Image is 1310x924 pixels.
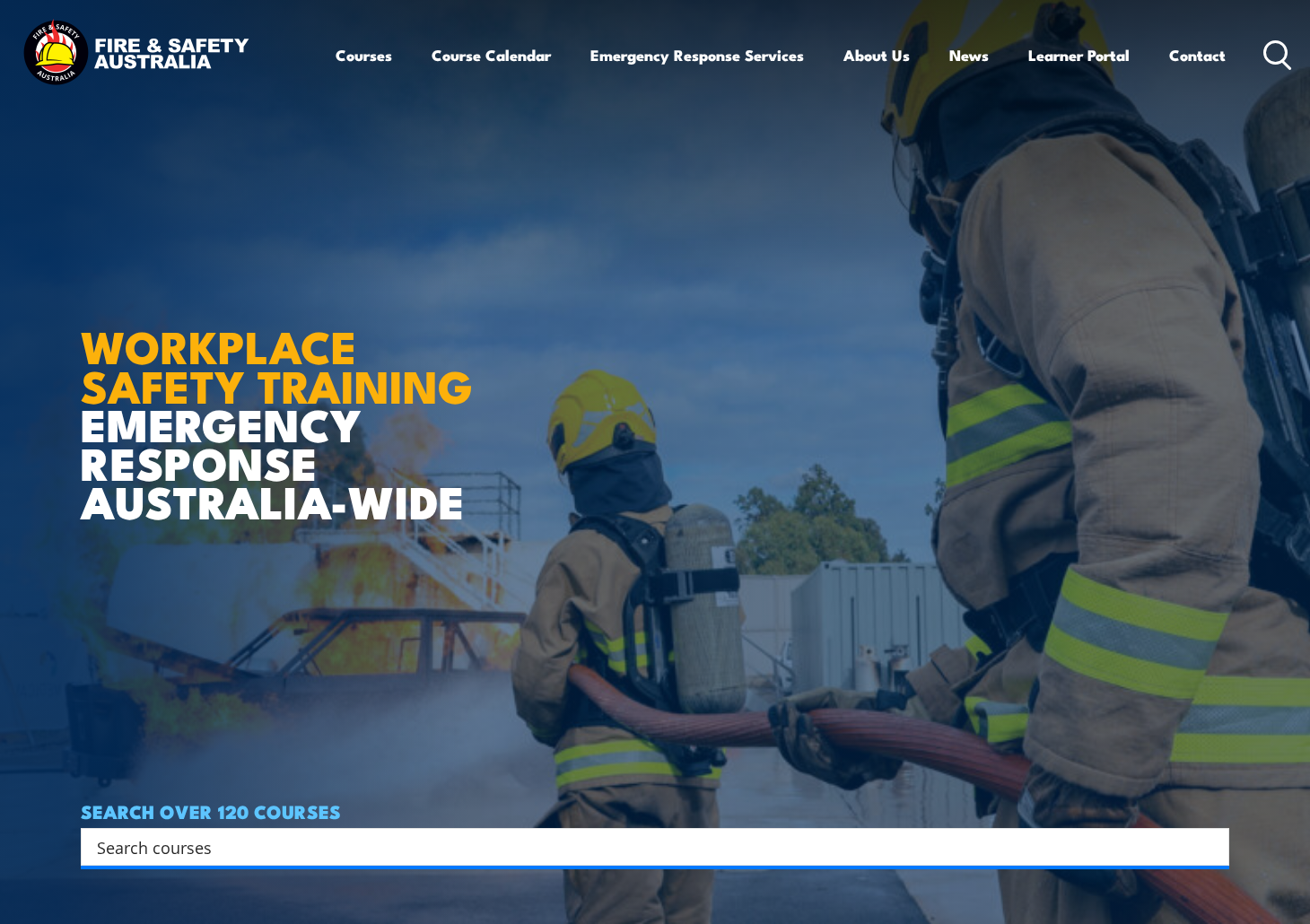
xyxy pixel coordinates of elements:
a: About Us [843,31,910,79]
form: Search form [100,834,1193,859]
h1: EMERGENCY RESPONSE AUSTRALIA-WIDE [81,281,520,519]
a: Emergency Response Services [590,31,804,79]
a: Contact [1169,31,1226,79]
a: News [949,31,989,79]
button: Search magnifier button [1198,834,1223,859]
a: Course Calendar [432,31,551,79]
strong: WORKPLACE SAFETY TRAINING [81,310,473,418]
a: Learner Portal [1028,31,1130,79]
h4: SEARCH OVER 120 COURSES [81,801,1229,821]
a: Courses [336,31,392,79]
input: Search input [97,833,1190,860]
